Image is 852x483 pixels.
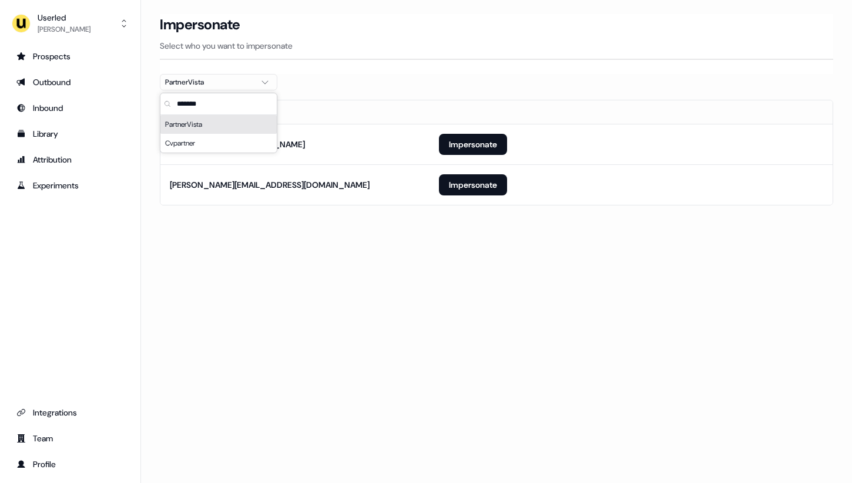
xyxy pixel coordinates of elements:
a: Go to prospects [9,47,131,66]
div: [PERSON_NAME] [38,23,90,35]
div: Profile [16,458,124,470]
button: Userled[PERSON_NAME] [9,9,131,38]
div: Prospects [16,50,124,62]
div: Outbound [16,76,124,88]
button: Impersonate [439,174,507,195]
a: Go to attribution [9,150,131,169]
div: [PERSON_NAME][EMAIL_ADDRESS][DOMAIN_NAME] [170,179,370,191]
div: Team [16,433,124,444]
a: Go to profile [9,455,131,474]
div: Inbound [16,102,124,114]
a: Go to experiments [9,176,131,195]
a: Go to outbound experience [9,73,131,92]
button: Impersonate [439,134,507,155]
button: PartnerVista [160,74,277,90]
div: Suggestions [160,115,277,153]
th: Email [160,100,430,124]
h3: Impersonate [160,16,240,33]
div: Cvpartner [160,134,277,153]
a: Go to templates [9,124,131,143]
p: Select who you want to impersonate [160,40,833,52]
div: Userled [38,12,90,23]
div: PartnerVista [160,115,277,134]
div: Attribution [16,154,124,165]
a: Go to integrations [9,403,131,422]
div: PartnerVista [165,76,253,88]
div: Library [16,128,124,140]
div: Experiments [16,180,124,191]
a: Go to team [9,429,131,448]
a: Go to Inbound [9,99,131,117]
div: Integrations [16,407,124,418]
